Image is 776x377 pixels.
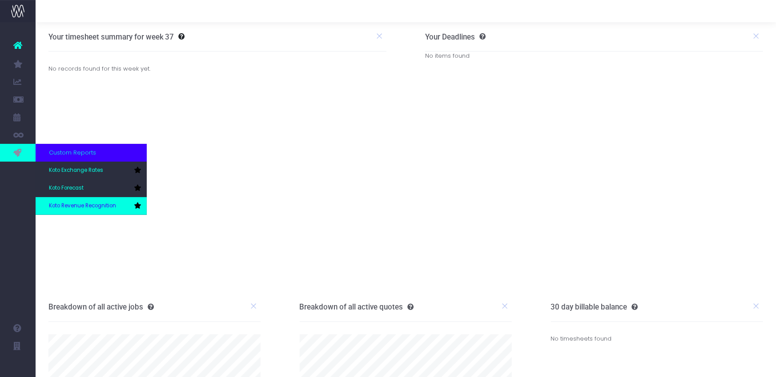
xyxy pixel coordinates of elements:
[36,179,147,197] a: Koto Forecast
[42,64,393,73] div: No records found for this week yet.
[49,148,96,157] span: Custom Reports
[425,32,486,41] h3: Your Deadlines
[48,32,174,41] h3: Your timesheet summary for week 37
[425,52,763,60] div: No items found
[49,167,103,175] span: Koto Exchange Rates
[48,302,154,311] h3: Breakdown of all active jobs
[11,359,24,373] img: images/default_profile_image.png
[36,197,147,215] a: Koto Revenue Recognition
[551,302,638,311] h3: 30 day billable balance
[49,184,84,192] span: Koto Forecast
[36,162,147,179] a: Koto Exchange Rates
[551,322,764,356] div: No timesheets found
[300,302,414,311] h3: Breakdown of all active quotes
[49,202,116,210] span: Koto Revenue Recognition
